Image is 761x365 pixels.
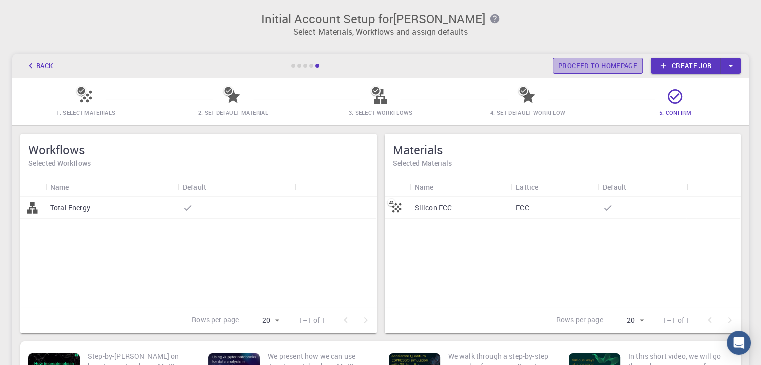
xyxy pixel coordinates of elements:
a: Proceed to homepage [553,58,643,74]
div: Default [178,177,294,197]
div: Default [183,177,206,197]
button: Sort [69,179,85,195]
div: 20 [245,313,282,328]
div: Name [415,177,434,197]
a: Create job [651,58,721,74]
h5: Materials [393,142,733,158]
span: 1. Select Materials [56,109,115,116]
button: Sort [538,179,554,195]
h6: Selected Workflows [28,158,369,169]
div: Icon [385,177,410,197]
p: FCC [516,203,529,213]
div: Icon [20,177,45,197]
span: 2. Set Default Material [198,109,268,116]
p: 1–1 of 1 [298,315,325,325]
p: Silicon FCC [415,203,452,213]
div: Default [603,177,626,197]
button: Sort [433,179,449,195]
div: Name [50,177,69,197]
h3: Initial Account Setup for [PERSON_NAME] [18,12,743,26]
p: Total Energy [50,203,90,213]
button: Sort [626,179,642,195]
span: 5. Confirm [659,109,691,116]
div: Name [45,177,178,197]
h5: Workflows [28,142,369,158]
h6: Selected Materials [393,158,733,169]
p: 1–1 of 1 [663,315,690,325]
div: Open Intercom Messenger [727,331,751,355]
div: Name [410,177,511,197]
button: Back [20,58,58,74]
span: Support [20,7,56,16]
p: Rows per page: [192,315,241,326]
div: Default [598,177,686,197]
span: 3. Select Workflows [348,109,412,116]
div: Lattice [516,177,538,197]
p: Select Materials, Workflows and assign defaults [18,26,743,38]
div: 20 [609,313,647,328]
span: 4. Set Default Workflow [490,109,565,116]
p: Rows per page: [556,315,605,326]
div: Lattice [511,177,598,197]
button: Sort [206,179,222,195]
